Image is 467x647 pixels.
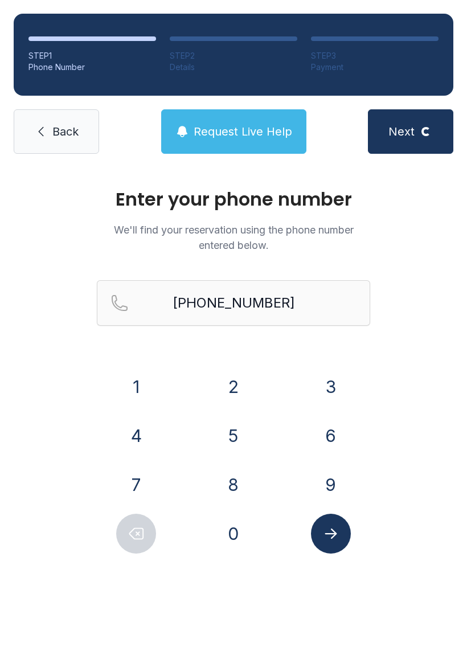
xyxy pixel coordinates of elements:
[388,124,415,140] span: Next
[28,50,156,62] div: STEP 1
[116,367,156,407] button: 1
[28,62,156,73] div: Phone Number
[116,465,156,505] button: 7
[214,465,253,505] button: 8
[170,50,297,62] div: STEP 2
[214,416,253,456] button: 5
[97,280,370,326] input: Reservation phone number
[214,514,253,554] button: 0
[311,416,351,456] button: 6
[214,367,253,407] button: 2
[116,416,156,456] button: 4
[311,62,439,73] div: Payment
[311,514,351,554] button: Submit lookup form
[311,465,351,505] button: 9
[116,514,156,554] button: Delete number
[97,190,370,208] h1: Enter your phone number
[194,124,292,140] span: Request Live Help
[311,50,439,62] div: STEP 3
[52,124,79,140] span: Back
[170,62,297,73] div: Details
[97,222,370,253] p: We'll find your reservation using the phone number entered below.
[311,367,351,407] button: 3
